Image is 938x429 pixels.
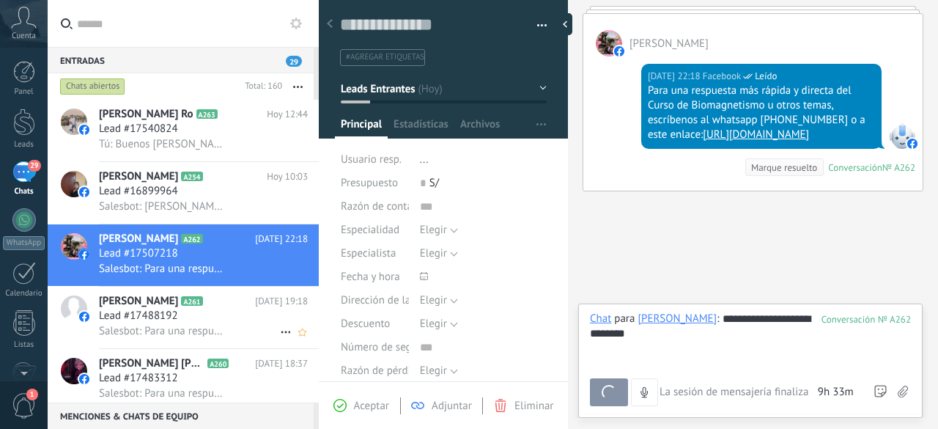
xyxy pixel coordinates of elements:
[907,139,917,149] img: facebook-sm.svg
[460,117,500,139] span: Archivos
[889,122,915,149] span: Facebook
[420,223,447,237] span: Elegir
[751,161,817,175] div: Marque resuelto
[821,313,911,326] div: 262
[99,371,178,386] span: Lead #17483312
[818,385,854,400] span: 9h 33m
[48,162,319,224] a: avataricon[PERSON_NAME]A254Hoy 10:03Lead #16899964Salesbot: [PERSON_NAME], ¿quieres recibir noved...
[26,389,38,400] span: 1
[341,117,382,139] span: Principal
[99,386,227,400] span: Salesbot: Para una respuesta más rápida y directa del Curso de Biomagnetismo u otros temas, escrí...
[181,234,202,243] span: A262
[3,140,45,150] div: Leads
[341,271,400,282] span: Fecha y hora
[99,184,178,199] span: Lead #16899964
[341,172,409,195] div: Presupuesto
[614,312,635,326] span: para
[341,312,409,336] div: Descuento
[420,317,447,331] span: Elegir
[420,289,458,312] button: Elegir
[341,336,409,359] div: Número de seguro
[660,385,814,400] span: La sesión de mensajería finaliza en:
[341,318,390,329] span: Descuento
[255,294,308,309] span: [DATE] 19:18
[60,78,125,95] div: Chats abiertos
[420,312,458,336] button: Elegir
[717,312,719,326] span: :
[341,295,444,306] span: Dirección de la clínica
[99,309,178,323] span: Lead #17488192
[703,128,809,142] a: [URL][DOMAIN_NAME]
[286,56,302,67] span: 29
[420,242,458,265] button: Elegir
[648,69,703,84] div: [DATE] 22:18
[638,312,717,325] div: Gisela Martinez Flores
[558,13,572,35] div: Ocultar
[341,148,409,172] div: Usuario resp.
[181,296,202,306] span: A261
[99,122,178,136] span: Lead #17540824
[394,117,448,139] span: Estadísticas
[99,137,227,151] span: Tú: Buenos [PERSON_NAME], comunícate con el 953098001 para la informacion del curso
[420,219,458,242] button: Elegir
[341,219,409,242] div: Especialidad
[255,356,308,371] span: [DATE] 18:37
[648,84,875,142] div: Para una respuesta más rápida y directa del Curso de Biomagnetismo u otros temas, escríbenos al w...
[79,312,89,322] img: icon
[429,176,439,190] span: S/
[828,161,882,174] div: Conversación
[596,30,622,56] span: Gisela Martinez Flores
[346,52,424,62] span: #agregar etiquetas
[420,359,458,383] button: Elegir
[3,236,45,250] div: WhatsApp
[79,125,89,135] img: icon
[239,79,282,94] div: Total: 160
[3,187,45,197] div: Chats
[48,224,319,286] a: avataricon[PERSON_NAME]A262[DATE] 22:18Lead #17507218Salesbot: Para una respuesta más rápida y di...
[420,364,447,378] span: Elegir
[255,232,308,246] span: [DATE] 22:18
[341,365,422,376] span: Razón de pérdida
[3,87,45,97] div: Panel
[181,172,202,181] span: A254
[3,340,45,350] div: Listas
[341,342,427,353] span: Número de seguro
[79,374,89,384] img: icon
[341,153,402,166] span: Usuario resp.
[432,399,472,413] span: Adjuntar
[514,399,553,413] span: Eliminar
[196,109,218,119] span: A263
[420,293,447,307] span: Elegir
[99,262,227,276] span: Salesbot: Para una respuesta más rápida y directa del Curso de Biomagnetismo u otros temas, escrí...
[341,248,396,259] span: Especialista
[354,399,389,413] span: Aceptar
[341,176,398,190] span: Presupuesto
[207,359,229,368] span: A260
[882,161,915,174] div: № A262
[99,107,193,122] span: [PERSON_NAME] Ro
[99,324,227,338] span: Salesbot: Para una respuesta más rápida y directa del Curso de Biomagnetismo u otros temas, escrí...
[99,356,204,371] span: [PERSON_NAME] [PERSON_NAME]
[703,69,742,84] span: Facebook
[420,246,447,260] span: Elegir
[267,107,308,122] span: Hoy 12:44
[341,195,409,219] div: Razón de contacto
[341,224,399,235] span: Especialidad
[48,287,319,348] a: avataricon[PERSON_NAME]A261[DATE] 19:18Lead #17488192Salesbot: Para una respuesta más rápida y di...
[3,289,45,298] div: Calendario
[267,169,308,184] span: Hoy 10:03
[755,69,777,84] span: Leído
[341,265,409,289] div: Fecha y hora
[341,242,409,265] div: Especialista
[48,100,319,161] a: avataricon[PERSON_NAME] RoA263Hoy 12:44Lead #17540824Tú: Buenos [PERSON_NAME], comunícate con el ...
[629,37,709,51] span: Gisela Martinez Flores
[341,289,409,312] div: Dirección de la clínica
[660,385,854,400] div: La sesión de mensajería finaliza en
[420,153,429,166] span: ...
[341,359,409,383] div: Razón de pérdida
[99,232,178,246] span: [PERSON_NAME]
[12,32,36,41] span: Cuenta
[48,403,314,429] div: Menciones & Chats de equipo
[99,246,178,261] span: Lead #17507218
[99,199,227,213] span: Salesbot: [PERSON_NAME], ¿quieres recibir novedades y promociones de la Escuela Cetim? Déjanos tu...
